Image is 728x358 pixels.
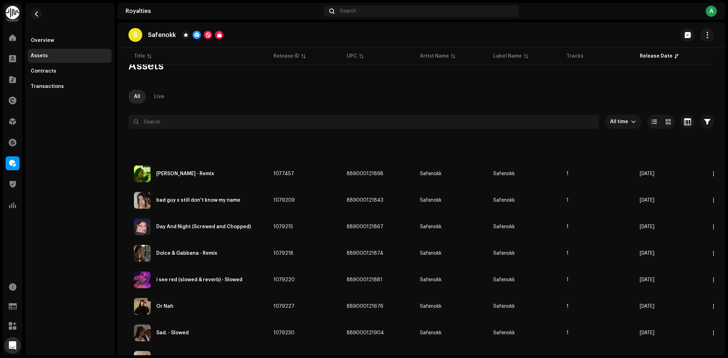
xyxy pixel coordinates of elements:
img: 6cb3ad2b-0405-408d-b36b-907d6a1d2a2f [134,245,151,262]
div: UPC [347,53,357,60]
img: fe9fc870-3dbd-44fd-8161-c6e75d7e54c2 [134,298,151,315]
span: Safenokk [420,251,482,256]
span: Mar 23, 2022 [713,277,728,282]
span: 889000121676 [347,304,383,309]
span: 1077457 [273,171,294,176]
div: bad guy x still don't know my name [156,198,240,203]
div: Open Intercom Messenger [4,337,21,354]
span: Safenokk [493,198,515,203]
span: Safenokk [420,277,482,282]
div: Title [134,53,145,60]
span: Safenokk [420,198,482,203]
img: 0f74c21f-6d1c-4dbc-9196-dbddad53419e [6,6,20,20]
div: Sad. - Slowed [156,330,189,335]
span: All time [610,115,631,129]
img: de109821-06cb-40f1-8159-aab3349f00e2 [134,165,151,182]
div: Transactions [31,84,64,89]
div: Safenokk [420,171,442,176]
span: Search [340,8,356,14]
input: Search [128,115,599,129]
p: Safenokk [148,31,176,39]
span: 889000121881 [347,277,382,282]
div: Safenokk [420,330,442,335]
span: 889000121898 [347,171,383,176]
span: Safenokk [493,330,515,335]
span: Oct 8, 2021 [640,224,654,229]
span: Safenokk [420,224,482,229]
span: Oct 8, 2021 [640,277,654,282]
div: A [706,6,717,17]
span: Mar 19, 2022 [713,171,728,176]
img: 2ff3a78f-c43d-41ee-93c6-292097794c6a [134,271,151,288]
div: Release ID [273,53,299,60]
span: Safenokk [493,171,515,176]
span: 889000121874 [347,251,383,256]
span: Safenokk [420,304,482,309]
span: 1 [566,330,569,335]
div: Day And Night (Screwed and Chopped) [156,224,251,229]
span: 1079209 [273,198,295,203]
span: Oct 8, 2021 [640,171,654,176]
re-m-nav-item: Transactions [28,80,112,94]
div: Contracts [31,68,56,74]
span: Safenokk [493,251,515,256]
div: S [128,28,142,42]
div: i see red (slowed & reverb) - Slowed [156,277,242,282]
span: 889000121867 [347,224,383,229]
span: 1 [566,198,569,203]
div: Label Name [493,53,522,60]
re-m-nav-item: Assets [28,49,112,63]
span: 1 [566,277,569,282]
span: Safenokk [493,277,515,282]
div: Or Nah [156,304,173,309]
re-m-nav-item: Overview [28,33,112,47]
span: 1 [566,171,569,176]
div: Safenokk [420,304,442,309]
span: Mar 23, 2022 [713,304,728,309]
div: Assets [31,53,48,59]
re-m-nav-item: Contracts [28,64,112,78]
span: Oct 8, 2021 [640,198,654,203]
span: 1079220 [273,277,295,282]
span: Mar 23, 2022 [713,224,728,229]
div: Royalties [126,8,321,14]
div: Kosandra - Remix [156,171,214,176]
div: Overview [31,38,54,43]
div: Safenokk [420,251,442,256]
span: Assets [128,59,164,73]
span: Safenokk [420,330,482,335]
span: 889000121904 [347,330,384,335]
span: Oct 8, 2021 [640,304,654,309]
img: dc947dcf-69cf-4ea3-86e9-0a96a4ea75e6 [134,325,151,341]
div: Safenokk [420,277,442,282]
div: All [134,90,140,104]
span: 1079218 [273,251,293,256]
span: Mar 23, 2022 [713,330,728,335]
span: 1 [566,224,569,229]
span: Safenokk [420,171,482,176]
img: c8693339-a476-4e71-87eb-3e6ffc19dab8 [134,218,151,235]
span: 1 [566,304,569,309]
span: 889000121843 [347,198,383,203]
span: Safenokk [493,304,515,309]
span: Oct 8, 2021 [640,251,654,256]
div: Safenokk [420,198,442,203]
span: Mar 23, 2022 [713,251,728,256]
div: dropdown trigger [631,115,636,129]
div: Artist Name [420,53,449,60]
span: 1 [566,251,569,256]
span: 1079215 [273,224,293,229]
img: d7c20c6a-5d5b-4482-a955-80471632ce77 [134,192,151,209]
div: Safenokk [420,224,442,229]
span: Safenokk [493,224,515,229]
span: 1079227 [273,304,294,309]
span: Mar 23, 2022 [713,198,728,203]
span: 1079230 [273,330,294,335]
div: Dolce & Gabbana - Remix [156,251,217,256]
div: Live [154,90,164,104]
div: Release Date [640,53,673,60]
span: Oct 8, 2021 [640,330,654,335]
